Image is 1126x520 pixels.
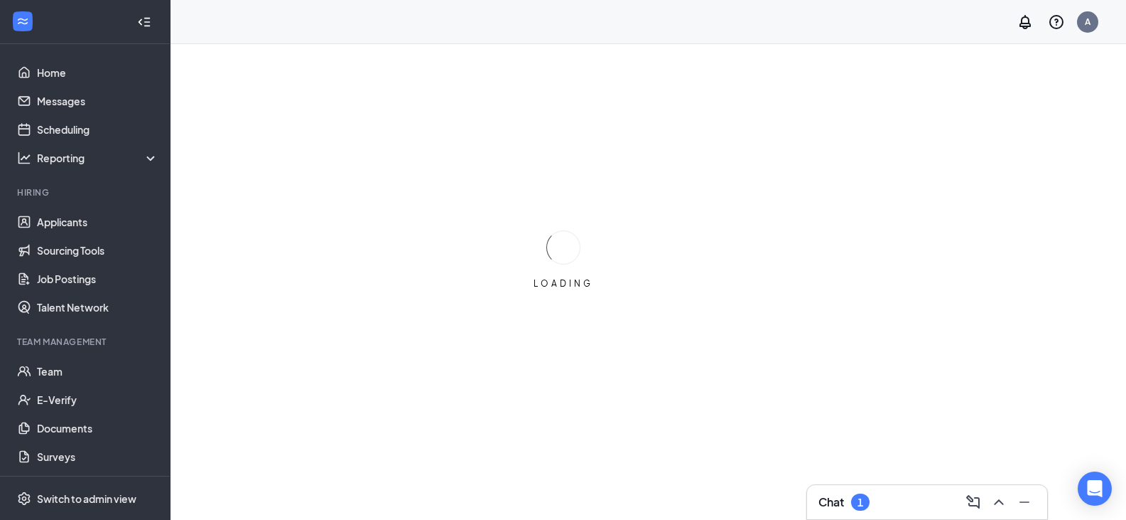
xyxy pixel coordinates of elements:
[37,208,158,236] a: Applicants
[37,151,159,165] div: Reporting
[37,293,158,322] a: Talent Network
[17,492,31,506] svg: Settings
[37,87,158,115] a: Messages
[528,277,599,290] div: LOADING
[17,186,156,198] div: Hiring
[37,265,158,293] a: Job Postings
[1078,472,1112,506] div: Open Intercom Messenger
[17,336,156,348] div: Team Management
[990,494,1007,511] svg: ChevronUp
[37,386,158,414] a: E-Verify
[1048,14,1065,31] svg: QuestionInfo
[37,414,158,442] a: Documents
[137,15,151,29] svg: Collapse
[1017,14,1034,31] svg: Notifications
[857,497,863,509] div: 1
[962,491,985,514] button: ComposeMessage
[37,115,158,144] a: Scheduling
[965,494,982,511] svg: ComposeMessage
[37,357,158,386] a: Team
[1013,491,1036,514] button: Minimize
[16,14,30,28] svg: WorkstreamLogo
[37,442,158,471] a: Surveys
[37,492,136,506] div: Switch to admin view
[37,236,158,265] a: Sourcing Tools
[1016,494,1033,511] svg: Minimize
[37,58,158,87] a: Home
[818,494,844,510] h3: Chat
[987,491,1010,514] button: ChevronUp
[17,151,31,165] svg: Analysis
[1085,16,1090,28] div: A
